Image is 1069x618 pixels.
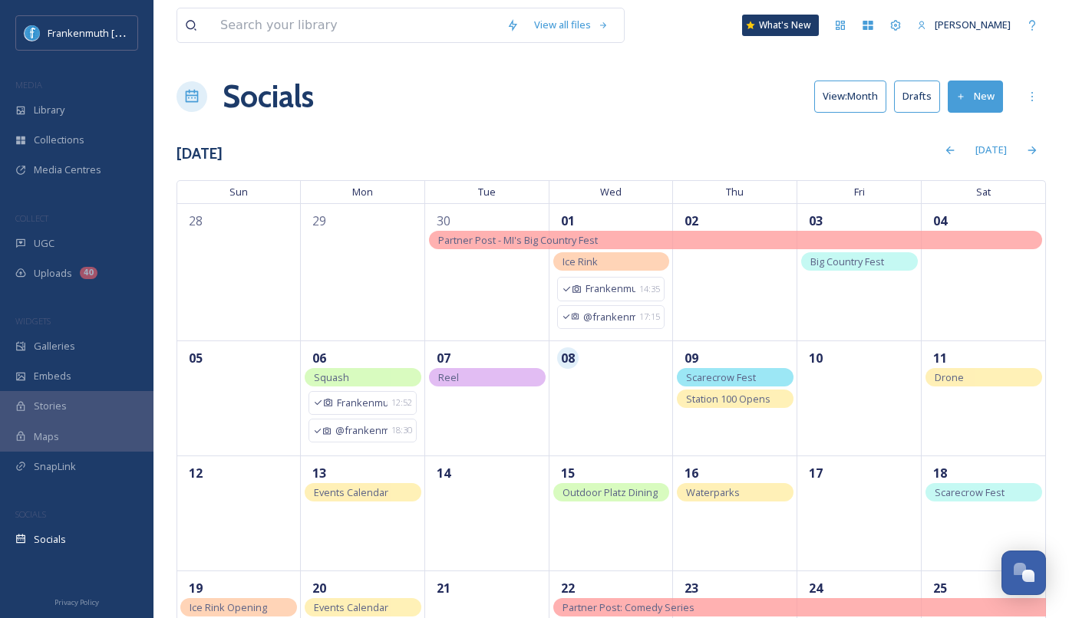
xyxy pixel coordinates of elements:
span: Privacy Policy [54,597,99,607]
span: Wed [549,180,674,203]
span: 22 [557,577,579,599]
span: UGC [34,236,54,251]
a: Drafts [894,81,948,112]
span: Partner Post - MI's Big Country Fest [438,233,598,247]
span: 16 [681,462,702,484]
img: Social%20Media%20PFP%202025.jpg [25,25,40,41]
span: 13 [308,462,330,484]
span: Tue [425,180,549,203]
span: Ice Rink [563,255,598,268]
span: 18:30 [391,424,412,437]
span: Events Calendar [314,485,388,499]
span: Sat [922,180,1046,203]
div: [DATE] [968,135,1015,165]
span: 15 [557,462,579,484]
a: Privacy Policy [54,592,99,610]
span: Scarecrow Fest [935,485,1005,499]
span: Partner Post: Comedy Series [563,600,695,614]
span: 19 [185,577,206,599]
a: [PERSON_NAME] [909,10,1018,40]
span: 21 [433,577,454,599]
button: New [948,81,1003,112]
span: 17:15 [639,311,660,324]
span: 14 [433,462,454,484]
span: Uploads [34,266,72,281]
button: Open Chat [1001,551,1046,595]
span: Embeds [34,369,71,383]
span: 18 [929,462,951,484]
span: Maps [34,429,59,444]
span: Galleries [34,339,75,353]
span: COLLECT [15,212,48,224]
div: 40 [80,267,97,279]
span: 14:35 [639,283,660,296]
span: 12:52 [391,396,412,409]
span: 11 [929,347,951,369]
span: Mon [301,180,425,203]
span: Thu [673,180,797,203]
span: 04 [929,210,951,232]
span: Reel [438,370,459,384]
span: 06 [308,347,330,369]
span: 25 [929,577,951,599]
span: Fri [797,180,922,203]
span: Collections [34,133,84,147]
span: 02 [681,210,702,232]
span: Squash [314,370,349,384]
span: Stories [34,399,67,413]
span: 24 [805,577,826,599]
span: Drone [935,370,964,384]
span: 30 [433,210,454,232]
span: SOCIALS [15,508,46,520]
span: @frankenmuth [583,310,635,324]
span: Frankenmuth [337,396,388,410]
span: 01 [557,210,579,232]
span: Waterparks [686,485,740,499]
a: What's New [742,15,819,36]
span: 17 [805,462,826,484]
span: 23 [681,577,702,599]
span: 08 [557,347,579,369]
span: @frankenmuth [335,423,388,438]
a: Socials [223,74,314,120]
span: WIDGETS [15,315,51,327]
span: 09 [681,347,702,369]
span: Big Country Fest [810,255,884,268]
button: Drafts [894,81,940,112]
span: 29 [308,210,330,232]
span: Ice Rink Opening [190,600,267,614]
input: Search your library [213,8,499,42]
span: 10 [805,347,826,369]
span: 07 [433,347,454,369]
span: MEDIA [15,79,42,90]
span: Events Calendar [314,600,388,614]
span: 03 [805,210,826,232]
span: [PERSON_NAME] [935,18,1011,31]
span: Scarecrow Fest Deadline [686,370,756,403]
span: Station 100 Opens [686,392,770,406]
span: Library [34,103,64,117]
span: Frankenmuth [586,281,636,296]
span: 28 [185,210,206,232]
button: View:Month [814,81,886,112]
span: Sun [177,180,301,203]
span: 12 [185,462,206,484]
span: SnapLink [34,459,76,474]
span: 20 [308,577,330,599]
span: Socials [34,532,66,547]
span: Outdoor Platz Dining [563,485,658,499]
a: View all files [526,10,616,40]
span: Frankenmuth [US_STATE] [48,25,163,40]
h3: [DATE] [177,143,223,165]
span: Media Centres [34,163,101,177]
span: 05 [185,347,206,369]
